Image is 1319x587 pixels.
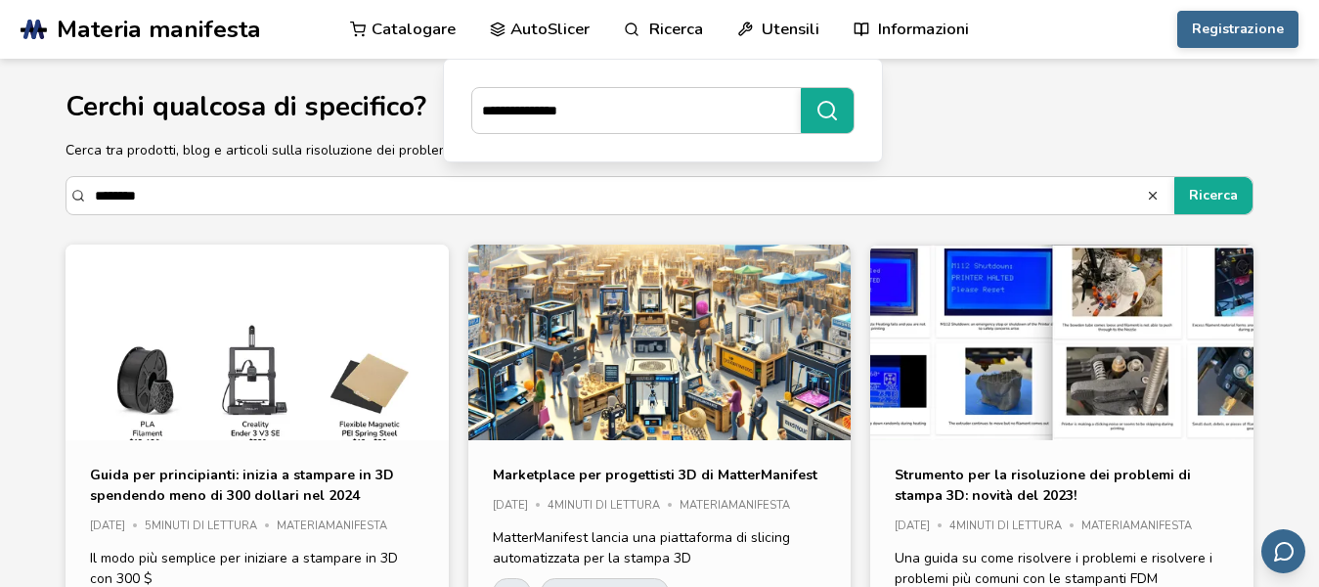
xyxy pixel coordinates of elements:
[895,519,930,533] font: [DATE]
[493,466,817,484] font: Marketplace per progettisti 3D di MatterManifest
[1177,11,1298,48] button: Registrazione
[95,178,1145,213] input: Ricerca
[493,465,817,485] a: Marketplace per progettisti 3D di MatterManifest
[895,466,1191,505] font: Strumento per la risoluzione dei problemi di stampa 3D: novità del 2023!
[90,466,394,505] font: Guida per principianti: inizia a stampare in 3D spendendo meno di 300 dollari nel 2024
[1081,519,1192,533] font: MateriaManifesta
[145,519,152,533] font: 5
[90,465,423,506] a: Guida per principianti: inizia a stampare in 3D spendendo meno di 300 dollari nel 2024
[649,18,703,40] font: Ricerca
[1189,186,1238,204] font: Ricerca
[57,13,261,46] font: Materia manifesta
[1261,529,1305,573] button: Invia feedback via e-mail
[510,18,590,40] font: AutoSlicer
[949,519,956,533] font: 4
[372,18,456,40] font: Catalogare
[152,519,257,533] font: minuti di lettura
[277,519,387,533] font: MateriaManifesta
[66,141,453,159] font: Cerca tra prodotti, blog e articoli sulla risoluzione dei problemi
[493,498,528,513] font: [DATE]
[762,18,819,40] font: Utensili
[1146,189,1165,203] button: Ricerca
[90,519,125,533] font: [DATE]
[493,528,790,567] font: MatterManifest lancia una piattaforma di slicing automatizzata per la stampa 3D
[956,519,1062,533] font: minuti di lettura
[895,465,1228,506] a: Strumento per la risoluzione dei problemi di stampa 3D: novità del 2023!
[878,18,969,40] font: Informazioni
[1192,20,1284,38] font: Registrazione
[870,245,1253,532] img: Article Image
[554,498,660,513] font: minuti di lettura
[548,498,554,513] font: 4
[680,498,790,513] font: MateriaManifesta
[1174,177,1253,214] button: Ricerca
[468,245,851,532] img: Article Image
[66,245,448,532] img: Article Image
[66,88,426,125] font: Cerchi qualcosa di specifico?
